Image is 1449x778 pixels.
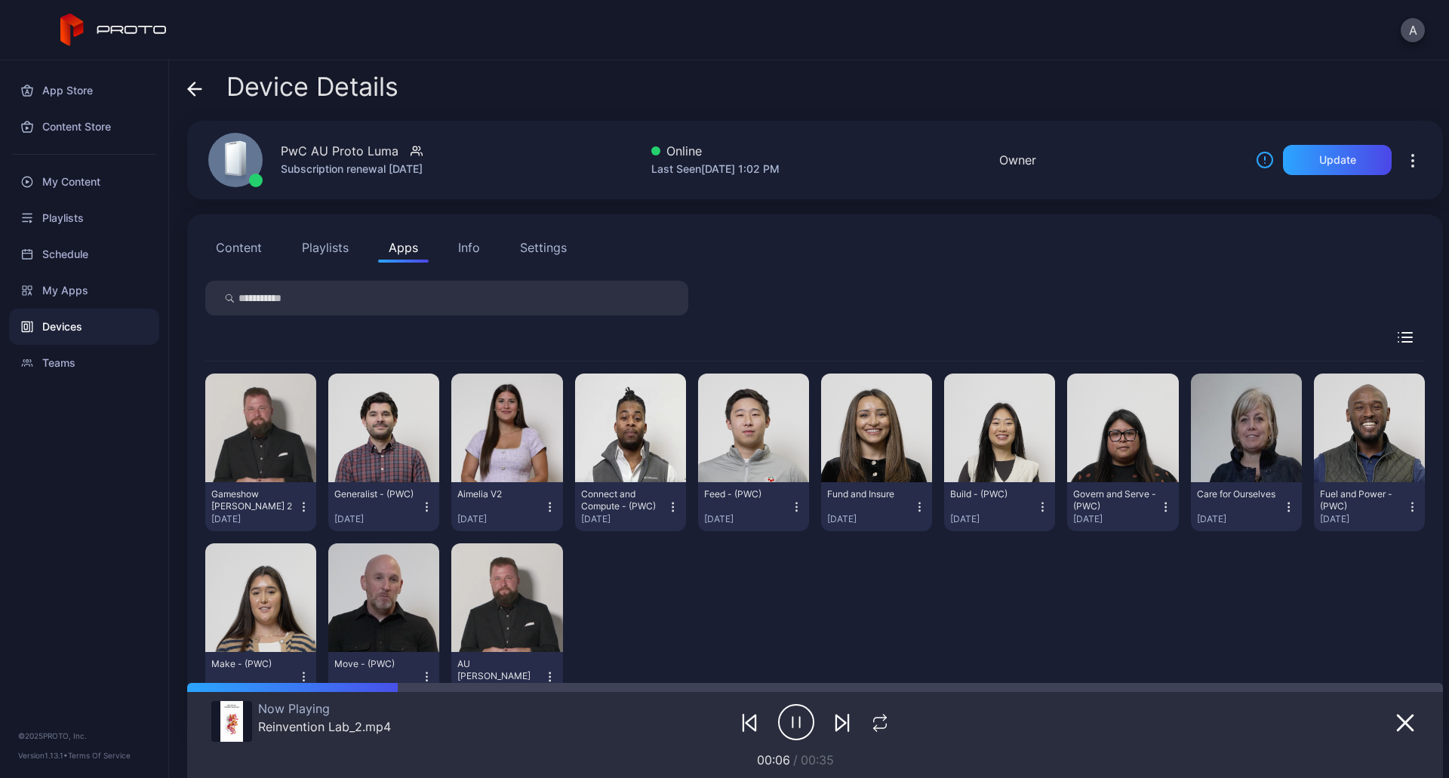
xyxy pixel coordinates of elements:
button: Settings [509,232,577,263]
div: © 2025 PROTO, Inc. [18,730,150,742]
div: Online [651,142,780,160]
div: [DATE] [827,513,913,525]
span: / [793,752,798,767]
a: Playlists [9,200,159,236]
button: Update [1283,145,1392,175]
a: Terms Of Service [68,751,131,760]
div: Fund and Insure [827,488,910,500]
div: Settings [520,238,567,257]
button: Fuel and Power - (PWC)[DATE] [1320,488,1419,525]
button: Connect and Compute - (PWC)[DATE] [581,488,680,525]
a: Schedule [9,236,159,272]
div: Last Seen [DATE] 1:02 PM [651,160,780,178]
button: Content [205,232,272,263]
button: Playlists [291,232,359,263]
a: App Store [9,72,159,109]
button: Fund and Insure[DATE] [827,488,926,525]
div: Update [1319,154,1356,166]
button: Apps [378,232,429,263]
div: [DATE] [704,513,790,525]
div: Generalist - (PWC) [334,488,417,500]
button: Care for Ourselves[DATE] [1197,488,1296,525]
div: Now Playing [258,701,391,716]
button: A [1401,18,1425,42]
a: My Apps [9,272,159,309]
div: Gameshow Scott 2 [211,488,294,512]
div: Aimelia V2 [457,488,540,500]
button: Aimelia V2[DATE] [457,488,556,525]
button: Build - (PWC)[DATE] [950,488,1049,525]
div: [DATE] [950,513,1036,525]
button: Generalist - (PWC)[DATE] [334,488,433,525]
a: Teams [9,345,159,381]
div: Fuel and Power - (PWC) [1320,488,1403,512]
div: Feed - (PWC) [704,488,787,500]
button: Move - (PWC)[DATE] [334,658,433,695]
div: AU Scott [457,658,540,682]
div: [DATE] [457,513,543,525]
button: Info [448,232,491,263]
div: [DATE] [1197,513,1283,525]
div: Reinvention Lab_2.mp4 [258,719,391,734]
div: Info [458,238,480,257]
div: Build - (PWC) [950,488,1033,500]
div: Govern and Serve - (PWC) [1073,488,1156,512]
span: Device Details [226,72,398,101]
div: Care for Ourselves [1197,488,1280,500]
div: Subscription renewal [DATE] [281,160,423,178]
div: [DATE] [1073,513,1159,525]
div: Make - (PWC) [211,658,294,670]
button: Gameshow [PERSON_NAME] 2[DATE] [211,488,310,525]
div: [DATE] [211,513,297,525]
span: 00:06 [757,752,790,767]
a: Devices [9,309,159,345]
button: Govern and Serve - (PWC)[DATE] [1073,488,1172,525]
button: AU [PERSON_NAME][DATE] [457,658,556,695]
span: Version 1.13.1 • [18,751,68,760]
div: PwC AU Proto Luma [281,142,398,160]
span: 00:35 [801,752,834,767]
div: [DATE] [581,513,667,525]
a: My Content [9,164,159,200]
div: Owner [999,151,1036,169]
div: [DATE] [334,513,420,525]
button: Feed - (PWC)[DATE] [704,488,803,525]
button: Make - (PWC)[DATE] [211,658,310,695]
div: Move - (PWC) [334,658,417,670]
div: Connect and Compute - (PWC) [581,488,664,512]
div: [DATE] [1320,513,1406,525]
a: Content Store [9,109,159,145]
